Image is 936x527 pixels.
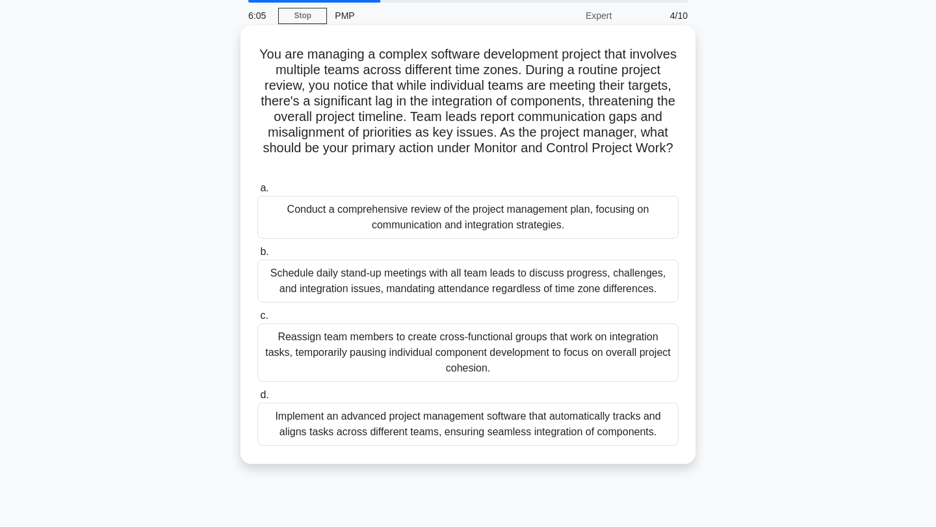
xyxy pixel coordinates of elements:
span: a. [260,182,268,193]
span: c. [260,310,268,321]
a: Stop [278,8,327,24]
h5: You are managing a complex software development project that involves multiple teams across diffe... [256,46,680,172]
div: Reassign team members to create cross-functional groups that work on integration tasks, temporari... [257,323,679,382]
div: Expert [506,3,619,29]
span: d. [260,389,268,400]
div: Schedule daily stand-up meetings with all team leads to discuss progress, challenges, and integra... [257,260,679,303]
div: 6:05 [240,3,278,29]
div: Implement an advanced project management software that automatically tracks and aligns tasks acro... [257,403,679,446]
div: 4/10 [619,3,695,29]
span: b. [260,246,268,257]
div: PMP [327,3,506,29]
div: Conduct a comprehensive review of the project management plan, focusing on communication and inte... [257,196,679,239]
